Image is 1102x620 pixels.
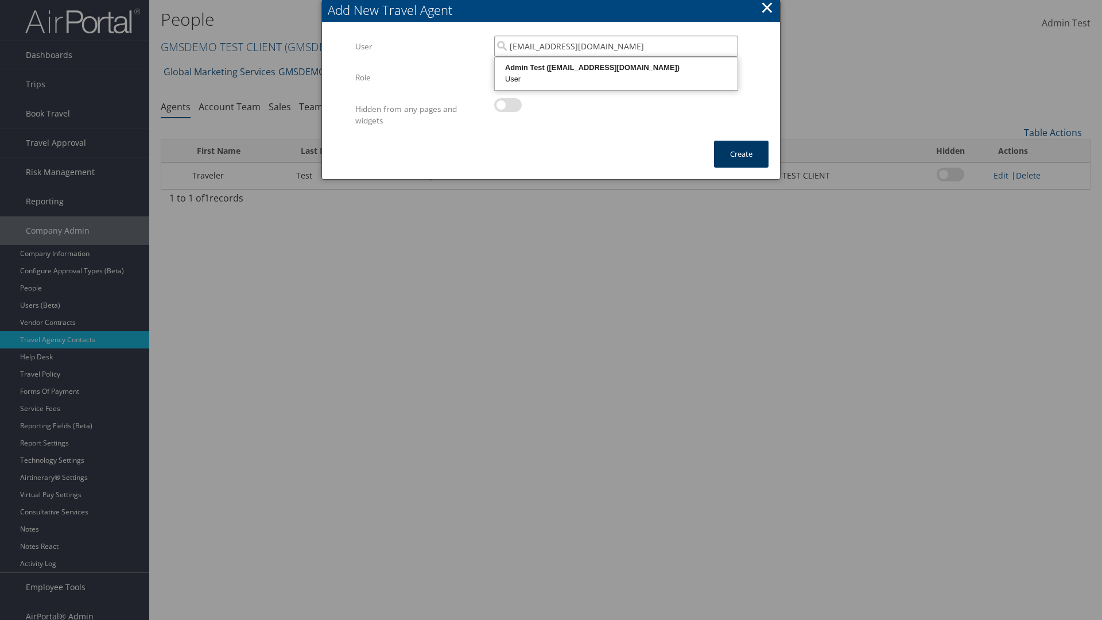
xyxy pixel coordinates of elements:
input: Search Users [494,36,738,57]
button: Create [714,141,769,168]
div: User [496,73,736,85]
div: Add New Travel Agent [328,1,780,19]
div: Admin Test ([EMAIL_ADDRESS][DOMAIN_NAME]) [496,62,736,73]
label: User [355,36,486,57]
label: Role [355,67,486,88]
label: Hidden from any pages and widgets [355,98,486,132]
